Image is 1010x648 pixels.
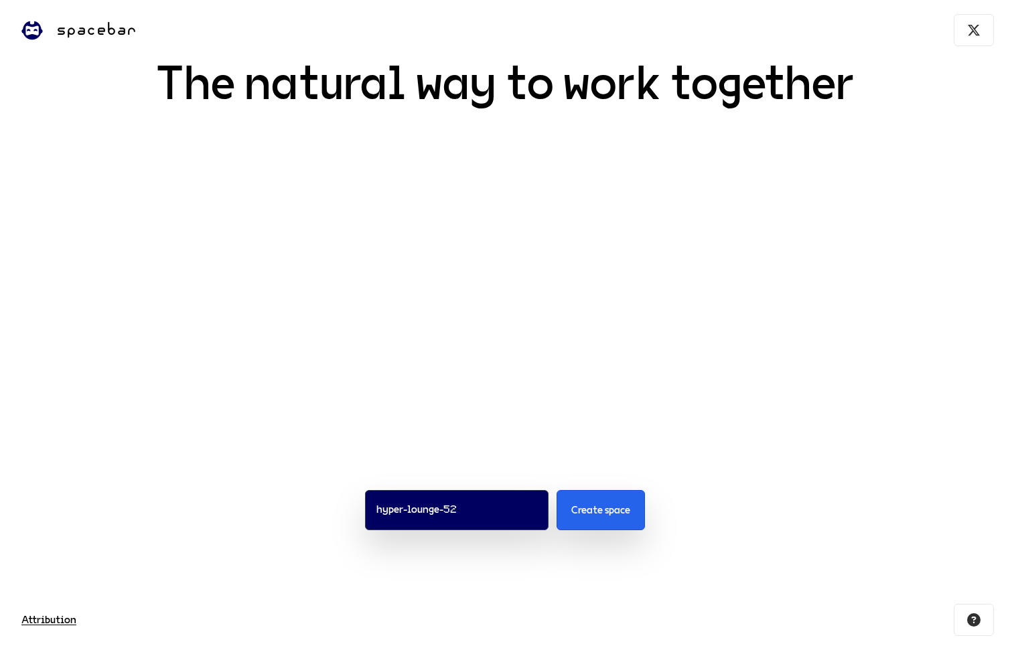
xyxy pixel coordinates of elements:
button: Create space [557,490,645,530]
span: spacebar [56,15,137,45]
img: spacebar-logo.svg [16,14,48,46]
input: Name of your space [365,490,549,530]
a: Attribution [21,612,76,628]
span: Create space [571,502,630,518]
